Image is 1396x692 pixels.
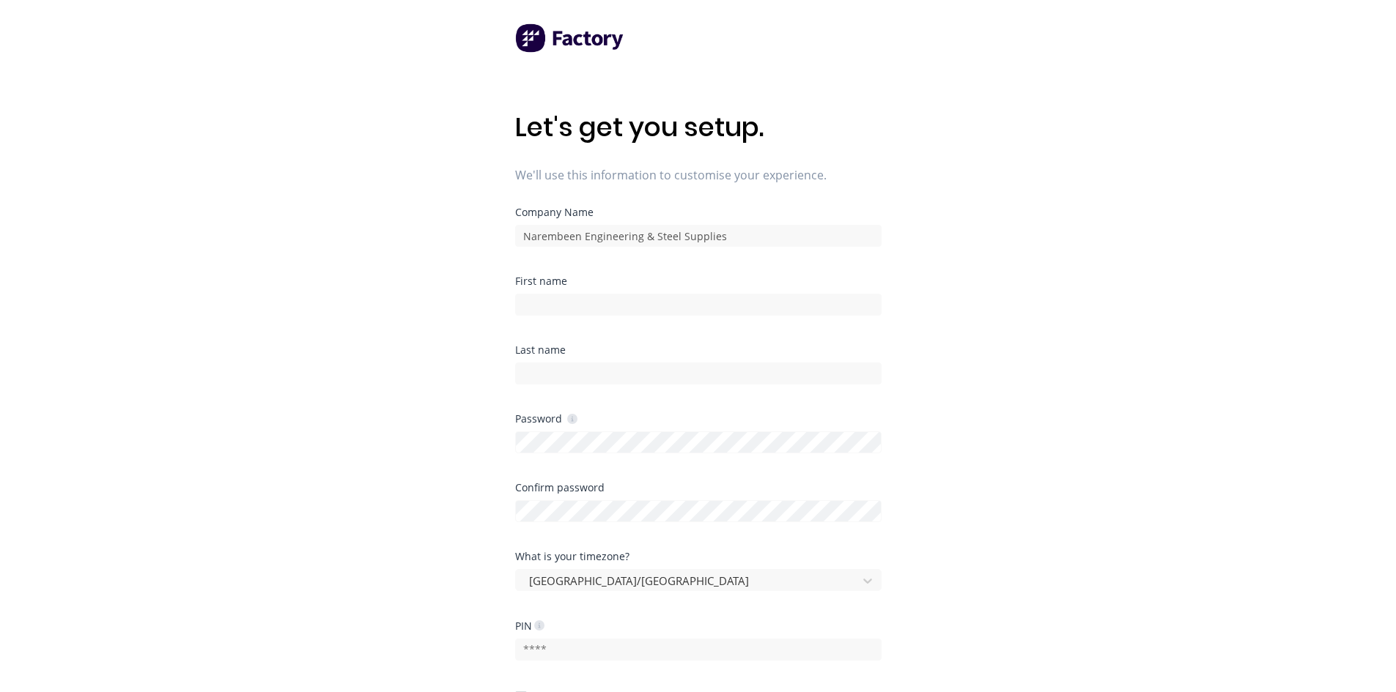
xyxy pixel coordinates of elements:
[515,619,544,633] div: PIN
[515,551,882,562] div: What is your timezone?
[515,412,577,425] div: Password
[515,345,882,355] div: Last name
[515,483,882,493] div: Confirm password
[515,276,882,286] div: First name
[515,111,882,143] h1: Let's get you setup.
[515,207,882,217] div: Company Name
[515,166,882,184] span: We'll use this information to customise your experience.
[515,23,625,53] img: Factory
